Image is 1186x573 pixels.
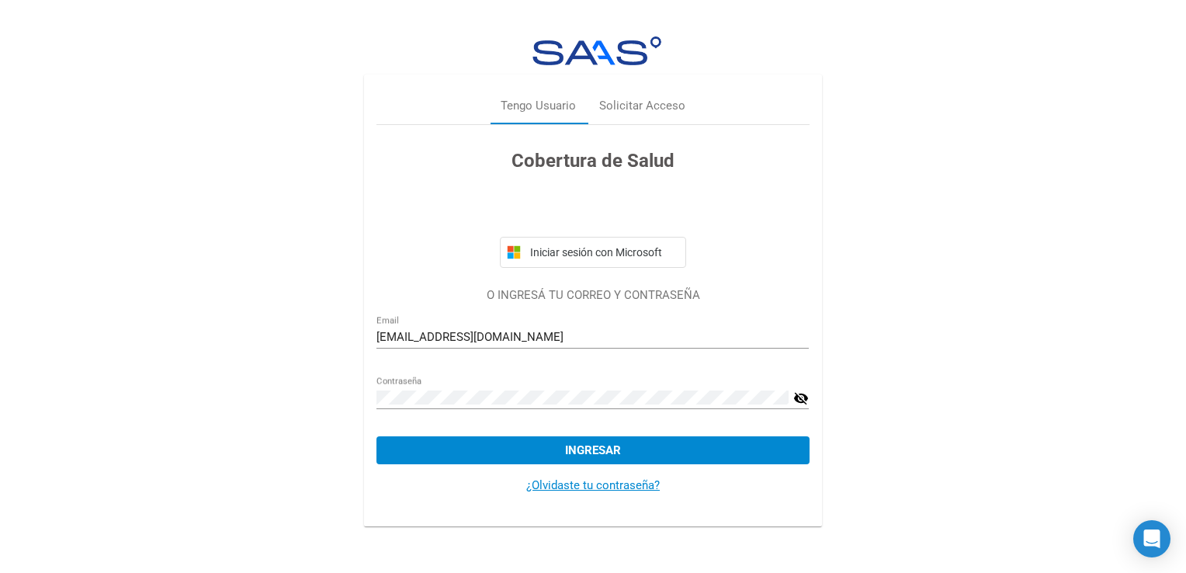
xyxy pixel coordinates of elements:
div: Tengo Usuario [501,97,576,115]
div: Open Intercom Messenger [1133,520,1170,557]
button: Iniciar sesión con Microsoft [500,237,686,268]
div: Solicitar Acceso [599,97,685,115]
mat-icon: visibility_off [793,389,809,408]
span: Ingresar [565,443,621,457]
span: Iniciar sesión con Microsoft [527,246,679,259]
button: Ingresar [376,436,809,464]
a: ¿Olvidaste tu contraseña? [526,478,660,492]
h3: Cobertura de Salud [376,147,809,175]
p: O INGRESÁ TU CORREO Y CONTRASEÑA [376,286,809,304]
iframe: Botón Iniciar sesión con Google [492,192,694,226]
